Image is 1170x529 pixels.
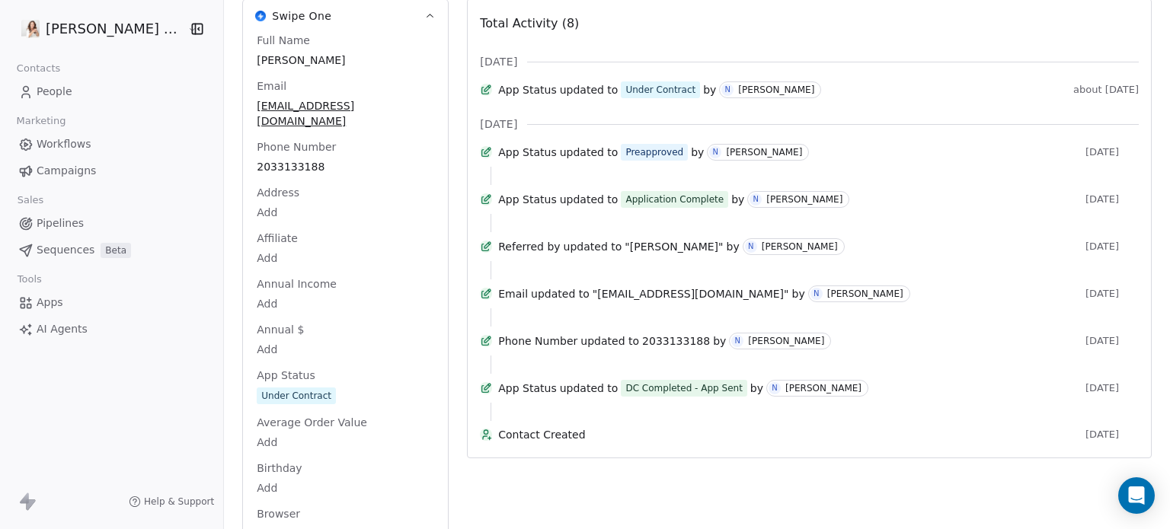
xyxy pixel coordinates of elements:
div: [PERSON_NAME] [726,147,802,158]
span: [DATE] [1085,146,1139,158]
span: Add [257,205,434,220]
span: Swipe One [272,8,331,24]
span: Add [257,250,434,266]
span: Add [257,296,434,311]
span: by [792,286,805,301]
span: by [731,192,744,207]
span: App Status [498,192,556,207]
span: Annual $ [254,322,307,337]
span: AI Agents [37,321,88,337]
span: Pipelines [37,215,84,231]
img: Swipe One [255,11,266,21]
span: by [703,82,716,97]
span: Contacts [10,57,67,80]
span: by [750,381,763,396]
div: N [772,382,778,394]
span: Referred by [498,239,560,254]
span: by [713,333,726,349]
span: [DATE] [1085,193,1139,206]
span: by [727,239,740,254]
span: App Status [498,381,556,396]
div: N [814,288,820,300]
div: DC Completed - App Sent [625,381,742,396]
span: Beta [101,243,131,258]
div: [PERSON_NAME] [785,383,862,394]
span: Annual Income [254,276,340,292]
span: Contact Created [498,427,1079,442]
span: App Status [498,82,556,97]
span: updated to [564,239,622,254]
a: Workflows [12,132,211,157]
span: Help & Support [144,496,214,508]
div: Open Intercom Messenger [1118,477,1155,514]
span: Tools [11,268,48,291]
div: [PERSON_NAME] [738,84,814,95]
span: [PERSON_NAME] Lending [46,19,184,39]
div: N [748,241,754,253]
span: [DATE] [1085,335,1139,347]
span: [DATE] [480,116,517,132]
span: 2033133188 [257,159,434,174]
span: updated to [560,381,619,396]
span: about [DATE] [1073,84,1139,96]
span: updated to [580,333,639,349]
span: People [37,84,72,100]
span: App Status [498,145,556,160]
span: Sales [11,189,50,212]
span: Apps [37,295,63,311]
span: Add [257,342,434,357]
span: updated to [560,145,619,160]
span: Address [254,185,302,200]
a: Help & Support [129,496,214,508]
img: Nicole%20Paolini.jpeg [21,20,40,38]
span: Sequences [37,242,94,258]
span: App Status [254,368,318,383]
div: [PERSON_NAME] [748,336,824,346]
span: Average Order Value [254,415,370,430]
span: [EMAIL_ADDRESS][DOMAIN_NAME] [257,98,434,129]
div: N [735,335,741,347]
span: [DATE] [480,54,517,69]
span: Affiliate [254,231,301,246]
span: updated to [531,286,590,301]
span: [DATE] [1085,429,1139,441]
div: [PERSON_NAME] [827,288,903,299]
span: Birthday [254,460,305,476]
span: [DATE] [1085,382,1139,394]
span: updated to [560,82,619,97]
span: Phone Number [498,333,577,349]
span: Total Activity (8) [480,16,579,30]
span: Campaigns [37,163,96,179]
span: Full Name [254,33,313,48]
span: Marketing [10,110,72,132]
span: Phone Number [254,139,339,155]
a: Campaigns [12,158,211,183]
span: "[EMAIL_ADDRESS][DOMAIN_NAME]" [593,286,789,301]
a: AI Agents [12,317,211,342]
div: Under Contract [261,388,331,403]
div: Under Contract [625,82,695,97]
span: [DATE] [1085,288,1139,300]
span: "[PERSON_NAME]" [625,239,723,254]
span: Add [257,480,434,496]
div: [PERSON_NAME] [762,241,838,252]
div: N [753,193,759,206]
span: 2033133188 [642,333,710,349]
div: [PERSON_NAME] [766,194,842,205]
div: N [725,84,731,96]
span: Add [257,435,434,450]
button: [PERSON_NAME] Lending [18,16,177,42]
a: Apps [12,290,211,315]
div: Preapproved [625,145,683,160]
span: by [691,145,704,160]
span: Browser [254,506,303,521]
span: updated to [560,192,619,207]
span: Workflows [37,136,91,152]
span: [PERSON_NAME] [257,53,434,68]
div: Application Complete [625,192,724,207]
div: N [713,146,719,158]
a: SequencesBeta [12,237,211,263]
span: Email [254,78,289,94]
span: Email [498,286,528,301]
a: People [12,79,211,104]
